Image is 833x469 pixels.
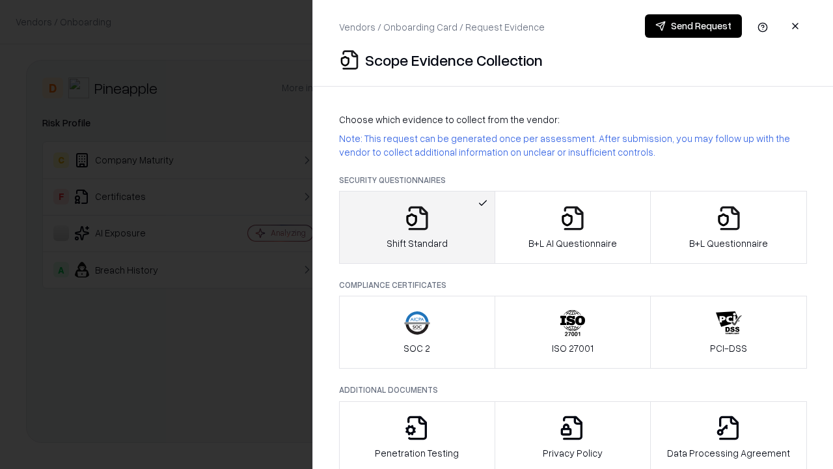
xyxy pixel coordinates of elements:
button: B+L AI Questionnaire [495,191,651,264]
p: B+L Questionnaire [689,236,768,250]
p: ISO 27001 [552,341,594,355]
p: Vendors / Onboarding Card / Request Evidence [339,20,545,34]
button: Send Request [645,14,742,38]
p: Compliance Certificates [339,279,807,291]
button: B+L Questionnaire [650,191,807,264]
button: PCI-DSS [650,296,807,369]
p: PCI-DSS [710,341,747,355]
p: Additional Documents [339,384,807,395]
p: Scope Evidence Collection [365,50,543,70]
button: SOC 2 [339,296,495,369]
p: Privacy Policy [543,446,603,460]
p: Penetration Testing [375,446,459,460]
p: B+L AI Questionnaire [528,236,617,250]
button: ISO 27001 [495,296,651,369]
p: Data Processing Agreement [667,446,790,460]
button: Shift Standard [339,191,495,264]
p: Choose which evidence to collect from the vendor: [339,113,807,126]
p: Security Questionnaires [339,175,807,186]
p: SOC 2 [403,341,430,355]
p: Shift Standard [387,236,448,250]
p: Note: This request can be generated once per assessment. After submission, you may follow up with... [339,132,807,159]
